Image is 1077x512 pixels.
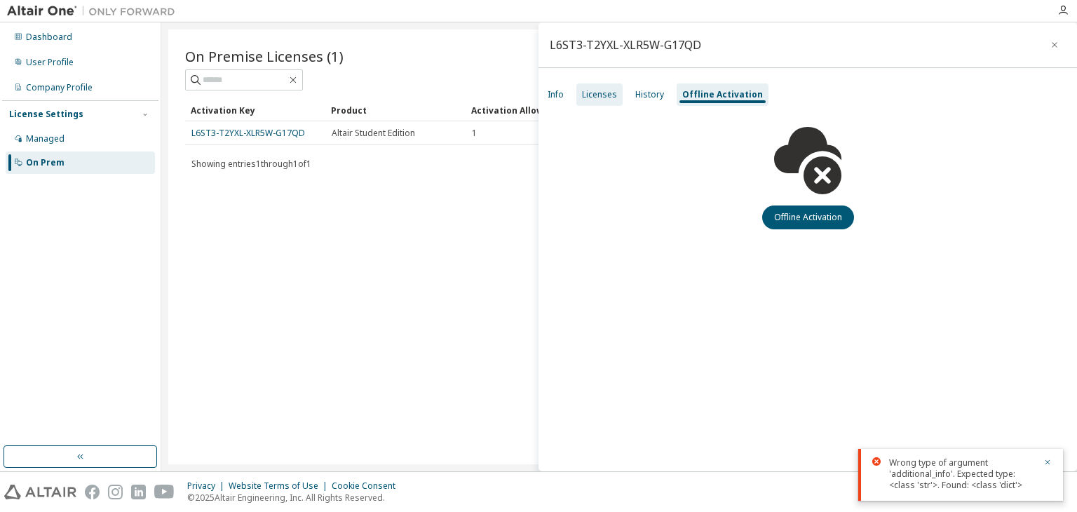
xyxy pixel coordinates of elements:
[108,485,123,499] img: instagram.svg
[548,89,564,100] div: Info
[185,46,344,66] span: On Premise Licenses (1)
[131,485,146,499] img: linkedin.svg
[9,109,83,120] div: License Settings
[191,158,311,170] span: Showing entries 1 through 1 of 1
[889,457,1035,491] div: Wrong type of argument 'additional_info'. Expected type: <class 'str'>. Found: <class 'dict'>
[582,89,617,100] div: Licenses
[191,127,305,139] a: L6ST3-T2YXL-XLR5W-G17QD
[635,89,664,100] div: History
[682,89,763,100] div: Offline Activation
[472,128,477,139] span: 1
[332,480,404,492] div: Cookie Consent
[26,82,93,93] div: Company Profile
[4,485,76,499] img: altair_logo.svg
[229,480,332,492] div: Website Terms of Use
[26,133,65,144] div: Managed
[26,157,65,168] div: On Prem
[762,206,854,229] button: Offline Activation
[26,57,74,68] div: User Profile
[154,485,175,499] img: youtube.svg
[471,99,600,121] div: Activation Allowed
[7,4,182,18] img: Altair One
[332,128,415,139] span: Altair Student Edition
[331,99,460,121] div: Product
[191,99,320,121] div: Activation Key
[187,492,404,504] p: © 2025 Altair Engineering, Inc. All Rights Reserved.
[85,485,100,499] img: facebook.svg
[550,39,701,50] div: L6ST3-T2YXL-XLR5W-G17QD
[187,480,229,492] div: Privacy
[26,32,72,43] div: Dashboard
